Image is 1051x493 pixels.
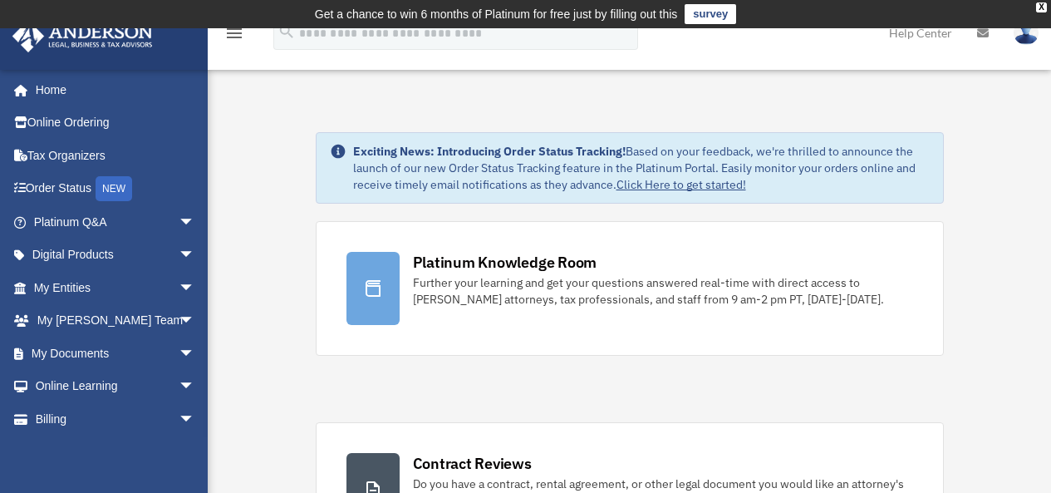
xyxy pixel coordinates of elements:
a: My [PERSON_NAME] Teamarrow_drop_down [12,304,220,338]
a: Order StatusNEW [12,172,220,206]
span: arrow_drop_down [179,370,212,404]
a: menu [224,29,244,43]
a: Online Learningarrow_drop_down [12,370,220,403]
span: arrow_drop_down [179,402,212,436]
a: survey [685,4,736,24]
div: Further your learning and get your questions answered real-time with direct access to [PERSON_NAM... [413,274,913,308]
span: arrow_drop_down [179,304,212,338]
div: NEW [96,176,132,201]
strong: Exciting News: Introducing Order Status Tracking! [353,144,626,159]
a: My Entitiesarrow_drop_down [12,271,220,304]
a: Platinum Knowledge Room Further your learning and get your questions answered real-time with dire... [316,221,944,356]
div: Contract Reviews [413,453,532,474]
img: User Pic [1014,21,1039,45]
a: Online Ordering [12,106,220,140]
a: Billingarrow_drop_down [12,402,220,436]
a: Home [12,73,212,106]
i: search [277,22,296,41]
img: Anderson Advisors Platinum Portal [7,20,158,52]
div: Based on your feedback, we're thrilled to announce the launch of our new Order Status Tracking fe... [353,143,930,193]
a: My Documentsarrow_drop_down [12,337,220,370]
span: arrow_drop_down [179,337,212,371]
div: close [1036,2,1047,12]
a: Tax Organizers [12,139,220,172]
span: arrow_drop_down [179,239,212,273]
span: arrow_drop_down [179,271,212,305]
div: Get a chance to win 6 months of Platinum for free just by filling out this [315,4,678,24]
span: arrow_drop_down [179,205,212,239]
a: Click Here to get started! [616,177,746,192]
a: Events Calendar [12,436,220,469]
div: Platinum Knowledge Room [413,252,597,273]
a: Platinum Q&Aarrow_drop_down [12,205,220,239]
a: Digital Productsarrow_drop_down [12,239,220,272]
i: menu [224,23,244,43]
